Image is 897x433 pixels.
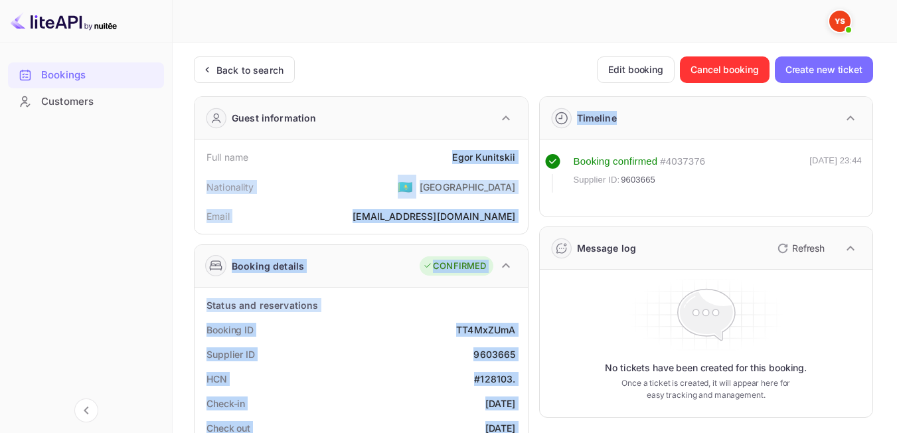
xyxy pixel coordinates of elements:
a: Customers [8,89,164,114]
span: United States [398,175,413,199]
div: Booking confirmed [574,154,658,169]
div: Booking ID [206,323,254,337]
img: LiteAPI logo [11,11,117,32]
div: [DATE] [485,396,516,410]
div: HCN [206,372,227,386]
img: Yandex Support [829,11,851,32]
button: Refresh [770,238,830,259]
div: Full name [206,150,248,164]
div: TT4MxZUmA [456,323,515,337]
div: # 4037376 [660,154,705,169]
button: Cancel booking [680,56,770,83]
div: Timeline [577,111,617,125]
p: No tickets have been created for this booking. [605,361,807,375]
span: 9603665 [621,173,655,187]
div: Booking details [232,259,304,273]
button: Create new ticket [775,56,873,83]
p: Refresh [792,241,825,255]
div: [DATE] 23:44 [809,154,862,193]
div: CONFIRMED [423,260,486,273]
div: Status and reservations [206,298,318,312]
div: [EMAIL_ADDRESS][DOMAIN_NAME] [353,209,515,223]
div: Message log [577,241,637,255]
div: Email [206,209,230,223]
div: Back to search [216,63,284,77]
div: [GEOGRAPHIC_DATA] [420,180,516,194]
div: Supplier ID [206,347,255,361]
div: Guest information [232,111,317,125]
div: Customers [41,94,157,110]
a: Bookings [8,62,164,87]
div: Bookings [41,68,157,83]
p: Once a ticket is created, it will appear here for easy tracking and management. [617,377,795,401]
span: Supplier ID: [574,173,620,187]
button: Edit booking [597,56,675,83]
div: Customers [8,89,164,115]
div: #128103. [474,372,515,386]
div: Bookings [8,62,164,88]
div: Nationality [206,180,254,194]
div: 9603665 [473,347,515,361]
button: Collapse navigation [74,398,98,422]
div: Check-in [206,396,245,410]
div: Egor Kunitskii [452,150,515,164]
